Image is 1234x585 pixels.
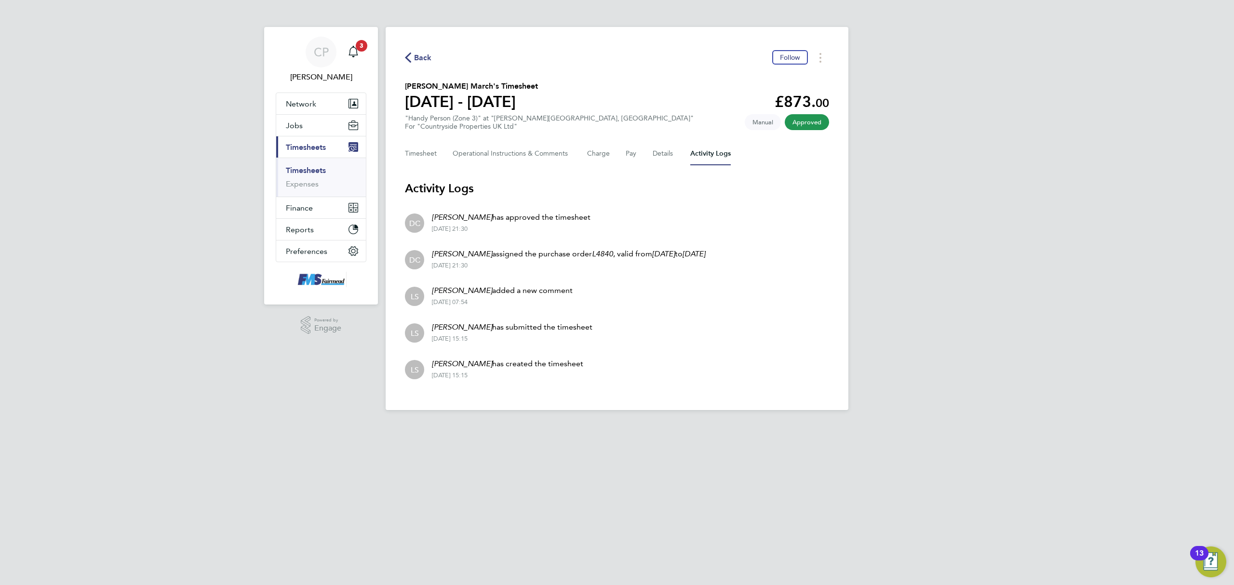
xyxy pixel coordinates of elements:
em: [PERSON_NAME] [432,286,492,295]
h3: Activity Logs [405,181,829,196]
button: Follow [772,50,808,65]
div: For "Countryside Properties UK Ltd" [405,122,694,131]
button: Preferences [276,240,366,262]
span: Preferences [286,247,327,256]
button: Charge [587,142,610,165]
a: Go to home page [276,272,366,287]
em: [DATE] [652,249,675,258]
button: Details [653,142,675,165]
a: Timesheets [286,166,326,175]
div: Donna Cole [405,213,424,233]
span: Engage [314,324,341,332]
div: [DATE] 07:54 [432,298,573,306]
em: L4840 [592,249,613,258]
span: CP [314,46,329,58]
span: This timesheet has been approved. [785,114,829,130]
button: Timesheets Menu [812,50,829,65]
div: Lawrence Schott [405,287,424,306]
div: Lawrence Schott [405,360,424,379]
span: LS [411,328,419,338]
span: Timesheets [286,143,326,152]
button: Reports [276,219,366,240]
h1: [DATE] - [DATE] [405,92,538,111]
div: Lawrence Schott [405,323,424,343]
button: Operational Instructions & Comments [453,142,572,165]
span: 3 [356,40,367,52]
button: Jobs [276,115,366,136]
span: Powered by [314,316,341,324]
div: [DATE] 15:15 [432,372,583,379]
button: Open Resource Center, 13 new notifications [1195,546,1226,577]
a: 3 [344,37,363,67]
p: assigned the purchase order , valid from to [432,248,705,260]
button: Timesheets [276,136,366,158]
button: Back [405,52,432,64]
div: Timesheets [276,158,366,197]
a: CP[PERSON_NAME] [276,37,366,83]
span: Reports [286,225,314,234]
span: Finance [286,203,313,213]
span: DC [409,218,420,228]
span: Callum Pridmore [276,71,366,83]
em: [PERSON_NAME] [432,359,492,368]
em: [DATE] [683,249,705,258]
div: Donna Cole [405,250,424,269]
span: This timesheet was manually created. [745,114,781,130]
p: has submitted the timesheet [432,321,592,333]
div: [DATE] 21:30 [432,262,705,269]
img: f-mead-logo-retina.png [295,272,347,287]
div: 13 [1195,553,1204,566]
span: 00 [816,96,829,110]
button: Timesheet [405,142,437,165]
div: [DATE] 15:15 [432,335,592,343]
span: LS [411,364,419,375]
button: Activity Logs [690,142,731,165]
em: [PERSON_NAME] [432,249,492,258]
p: has created the timesheet [432,358,583,370]
span: Jobs [286,121,303,130]
p: added a new comment [432,285,573,296]
em: [PERSON_NAME] [432,322,492,332]
nav: Main navigation [264,27,378,305]
p: has approved the timesheet [432,212,590,223]
span: Follow [780,53,800,62]
span: LS [411,291,419,302]
span: DC [409,254,420,265]
h2: [PERSON_NAME] March's Timesheet [405,80,538,92]
button: Network [276,93,366,114]
a: Expenses [286,179,319,188]
div: "Handy Person (Zone 3)" at "[PERSON_NAME][GEOGRAPHIC_DATA], [GEOGRAPHIC_DATA]" [405,114,694,131]
span: Back [414,52,432,64]
a: Powered byEngage [301,316,342,334]
button: Pay [626,142,637,165]
span: Network [286,99,316,108]
div: [DATE] 21:30 [432,225,590,233]
app-decimal: £873. [775,93,829,111]
em: [PERSON_NAME] [432,213,492,222]
button: Finance [276,197,366,218]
